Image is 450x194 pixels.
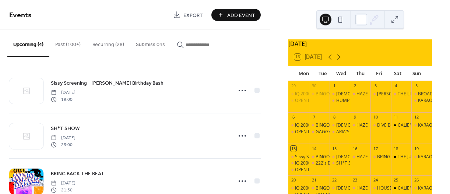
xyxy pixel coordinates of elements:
div: 26 [414,177,419,183]
div: Tue [313,66,332,81]
div: 5 [414,83,419,89]
div: OPEN DECKS ON DAVIE [295,129,343,135]
a: SH*T SHOW [51,124,80,133]
div: 17 [373,146,378,151]
div: OPEN DECKS ON DAVIE [295,98,343,104]
div: 19 [414,146,419,151]
button: Upcoming (4) [7,30,49,57]
div: HAZE [350,122,370,128]
div: HUMP NIGHT [336,98,364,104]
div: 12 [414,114,419,120]
div: [DATE] [288,39,432,48]
div: 14 [311,146,317,151]
div: 6 [291,114,296,120]
div: 7 [311,114,317,120]
div: 4 [393,83,399,89]
div: BINGO FOR LIFE [316,154,348,160]
div: CALIENTE NIGHTS [398,185,435,191]
div: Sissy Screening - Karmella Barr's Birthday Bash [288,154,309,160]
div: QUEER PROV [330,122,350,128]
a: Export [168,9,208,21]
div: KARAOKE SUNDAYS [411,122,432,128]
div: [DEMOGRAPHIC_DATA] PROV [336,185,397,191]
div: HAZE [356,185,368,191]
div: BINGO FOR LIFE [316,122,348,128]
div: OPEN DECKS ON DAVIE [288,167,309,173]
span: [DATE] [51,180,75,187]
div: DIVE BAR DIVAS [377,122,410,128]
div: KARAOKE SUNDAYS [411,98,432,104]
span: 21:30 [51,187,75,193]
div: Fri [370,66,389,81]
div: IQ 2000 [288,91,309,97]
div: THE JUNCTION PRESENTS [391,154,412,160]
div: BINGO FOR LIFE [309,185,330,191]
div: 23 [352,177,358,183]
div: 10 [373,114,378,120]
span: Add Event [227,11,255,19]
div: 13 [291,146,296,151]
div: HOUSE OF LOLA [377,185,411,191]
div: IQ 2000 [295,185,311,191]
span: Export [183,11,203,19]
div: Sat [389,66,407,81]
div: Wed [332,66,351,81]
span: 19:00 [51,96,75,103]
div: BINGO FOR LIFE [316,185,348,191]
div: 21 [311,177,317,183]
div: HAZE [350,185,370,191]
div: 24 [373,177,378,183]
span: BRING BACK THE BEAT [51,170,104,178]
div: HUMP NIGHT [330,98,350,104]
div: 9 [352,114,358,120]
div: [DEMOGRAPHIC_DATA] PROV [336,122,397,128]
div: BINGO FOR LIFE [309,91,330,97]
span: Events [9,8,32,22]
div: CALIENTE NIGHTS [398,122,435,128]
div: 222's Day!! [309,160,330,166]
div: OPEN DECKS ON DAVIE [288,98,309,104]
div: 18 [393,146,399,151]
div: 3 [373,83,378,89]
div: ARIA'S ANGELS [336,129,368,135]
div: 25 [393,177,399,183]
div: BINGO FOR LIFE [309,122,330,128]
div: ARIA'S ANGELS [330,129,350,135]
div: THE LIFE OF A SHOWGIRL - TAYLOR SWIFT DRAG SHOW & DANCE PARTY [391,91,412,97]
div: IQ 2000 [295,160,311,166]
div: IQ 2000 [288,122,309,128]
div: 29 [291,83,296,89]
div: BINGO FOR LIFE [309,154,330,160]
div: 11 [393,114,399,120]
div: SH*T SHOW [336,160,362,166]
button: Add Event [211,9,261,21]
div: 20 [291,177,296,183]
div: IQ 2000 [295,91,311,97]
div: 222's Day!! [316,160,338,166]
div: KARAOKE SUNDAYS [411,185,432,191]
div: HAZE [356,122,368,128]
span: [DATE] [51,89,75,96]
div: OPEN DECKS ON DAVIE [295,167,343,173]
div: HAZE [350,91,370,97]
div: 15 [332,146,337,151]
span: Sissy Screening - [PERSON_NAME] Birthday Bash [51,80,164,87]
span: [DATE] [51,135,75,141]
div: HAZE [356,91,368,97]
button: Past (100+) [49,30,87,56]
div: Sun [407,66,426,81]
a: BRING BACK THE BEAT [51,169,104,178]
div: 8 [332,114,337,120]
div: SH*T SHOW [330,160,350,166]
div: 2 [352,83,358,89]
div: 22 [332,177,337,183]
div: GAGGY BOOTS [309,129,330,135]
div: Mon [294,66,313,81]
div: VENUS PRESENTS - BIRTHDAY SEXXX [370,91,391,97]
div: BRING BACK THE BEAT [377,154,425,160]
div: IQ 2000 [288,160,309,166]
div: IQ 2000 [295,122,311,128]
div: HOUSE OF LOLA [370,185,391,191]
div: BROADWAY BABES [411,91,432,97]
button: Recurring (28) [87,30,130,56]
